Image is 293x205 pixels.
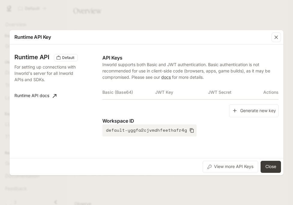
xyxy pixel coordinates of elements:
th: Actions [261,85,279,99]
p: Inworld supports both Basic and JWT authentication. Basic authentication is not recommended for u... [102,61,279,80]
a: Runtime API docs [12,90,59,102]
h3: Runtime API [14,54,49,60]
button: View more API Keys [203,161,258,173]
th: JWT Secret [208,85,261,99]
button: default-yggfa2cjvmdhfeethafr4g [102,124,197,136]
button: Generate new key [229,104,279,117]
div: These keys will apply to your current workspace only [54,54,78,61]
p: Runtime API Key [14,33,51,41]
th: JWT Key [155,85,208,99]
th: Basic (Base64) [102,85,155,99]
p: For setting up connections with Inworld's server for all Inworld APIs and SDKs. [14,64,77,83]
button: Close [261,161,281,173]
p: Workspace ID [102,117,279,124]
a: docs [161,75,171,80]
p: API Keys [102,54,279,61]
span: Default [60,55,77,60]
